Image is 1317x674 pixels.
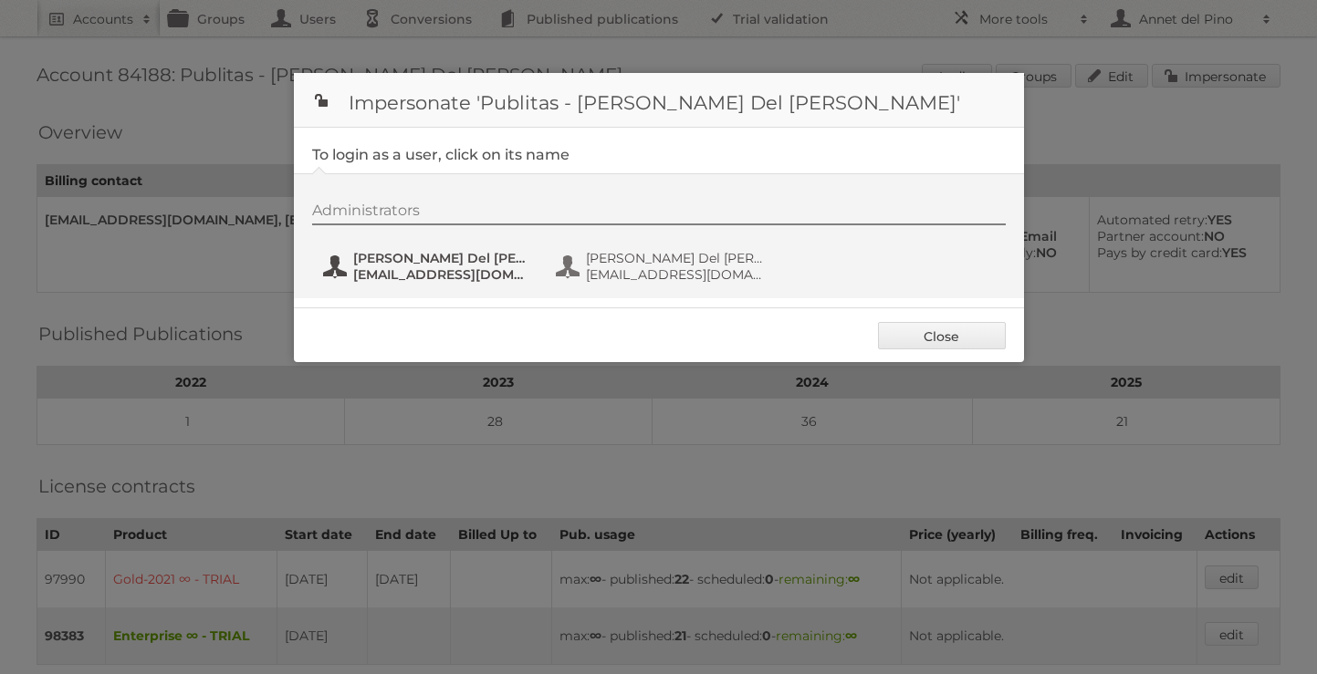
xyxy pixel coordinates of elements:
[353,250,530,266] span: [PERSON_NAME] Del [PERSON_NAME]
[353,266,530,283] span: [EMAIL_ADDRESS][DOMAIN_NAME]
[586,250,763,266] span: [PERSON_NAME] Del [PERSON_NAME]
[312,146,570,163] legend: To login as a user, click on its name
[878,322,1006,349] a: Close
[554,248,768,285] button: [PERSON_NAME] Del [PERSON_NAME] [EMAIL_ADDRESS][DOMAIN_NAME]
[586,266,763,283] span: [EMAIL_ADDRESS][DOMAIN_NAME]
[321,248,536,285] button: [PERSON_NAME] Del [PERSON_NAME] [EMAIL_ADDRESS][DOMAIN_NAME]
[312,202,1006,225] div: Administrators
[294,73,1024,128] h1: Impersonate 'Publitas - [PERSON_NAME] Del [PERSON_NAME]'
